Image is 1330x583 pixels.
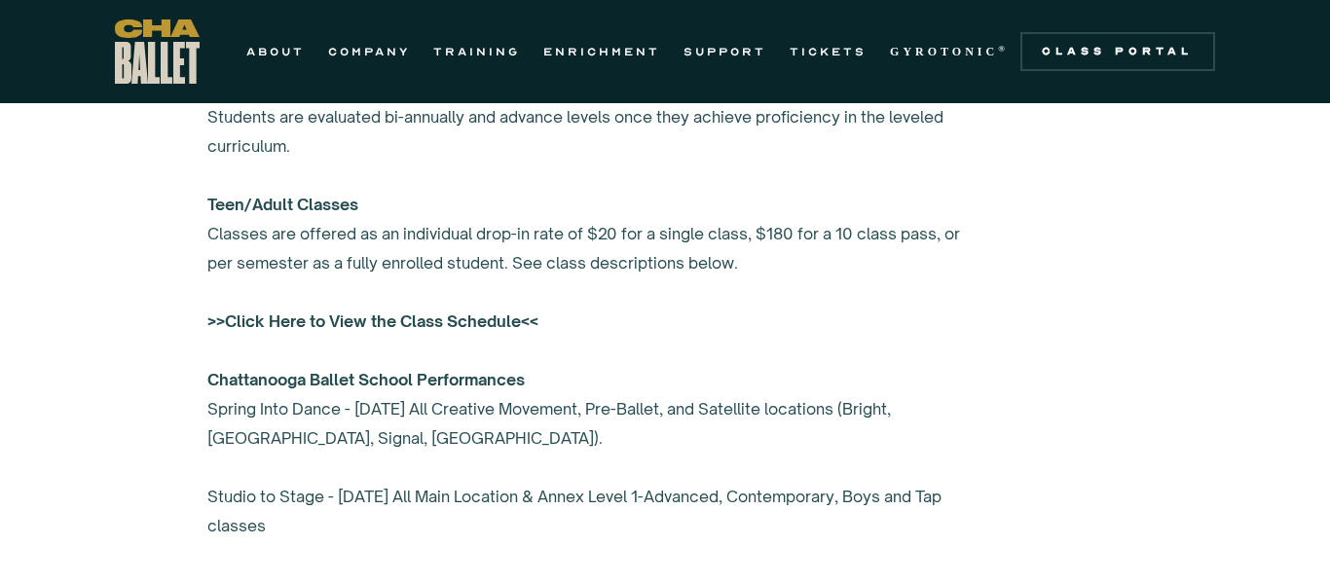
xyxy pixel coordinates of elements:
div: Class Portal [1032,44,1203,59]
a: ABOUT [246,40,305,63]
strong: GYROTONIC [890,45,998,58]
strong: Teen/Adult Classes [207,195,358,214]
a: Class Portal [1020,32,1215,71]
a: >>Click Here to View the Class Schedule<< [207,311,538,331]
a: SUPPORT [683,40,766,63]
a: GYROTONIC® [890,40,1009,63]
a: TRAINING [433,40,520,63]
a: COMPANY [328,40,410,63]
a: ENRICHMENT [543,40,660,63]
a: home [115,19,200,84]
sup: ® [998,44,1009,54]
strong: Chattanooga Ballet School Performances [207,370,525,389]
a: TICKETS [790,40,867,63]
